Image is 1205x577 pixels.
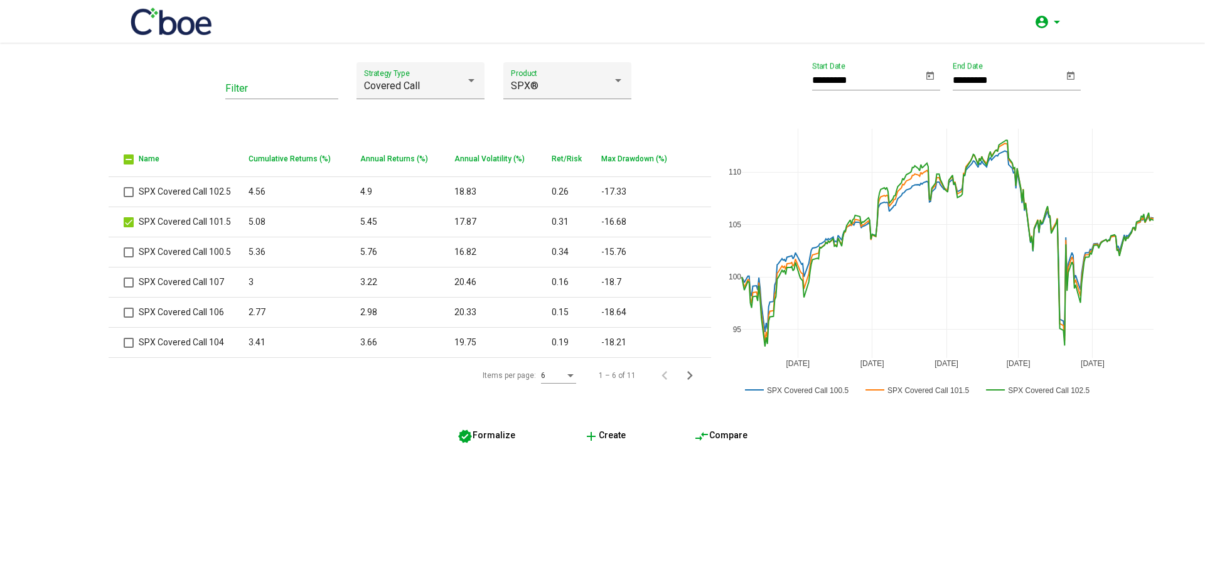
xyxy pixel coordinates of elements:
button: Compare [684,424,758,446]
button: Previous page [656,363,681,388]
td: 3.66 [360,328,454,358]
div: Cumulative Returns (%) [249,153,331,164]
td: SPX Covered Call 106 [139,298,249,328]
td: 0.26 [552,177,601,207]
td: 3 [249,267,360,298]
td: 4.56 [249,177,360,207]
td: 5.76 [360,237,454,267]
button: Create [574,424,636,446]
div: Max Drawdown (%) [601,153,696,164]
td: 3.22 [360,267,454,298]
button: Open calendar [1066,68,1081,84]
td: SPX Covered Call 100.5 [139,237,249,267]
td: 0.31 [552,207,601,237]
td: -18.21 [601,328,711,358]
td: 0.15 [552,298,601,328]
button: Next page [681,363,706,388]
td: 5.08 [249,207,360,237]
td: -18.64 [601,298,711,328]
div: Annual Volatility (%) [454,153,552,164]
div: Max Drawdown (%) [601,153,667,164]
td: 5.36 [249,237,360,267]
span: Formalize [458,430,515,440]
td: 20.46 [454,267,552,298]
td: -17.33 [601,177,711,207]
td: -18.7 [601,267,711,298]
span: SPX® [511,80,538,92]
td: 3.41 [249,328,360,358]
span: Compare [694,430,747,440]
td: 18.83 [454,177,552,207]
div: Ret/Risk [552,153,601,164]
td: SPX Covered Call 107 [139,267,249,298]
mat-icon: verified [458,429,473,444]
mat-select: Items per page: [541,372,576,380]
td: 20.33 [454,298,552,328]
div: Annual Volatility (%) [454,153,525,164]
td: 0.34 [552,237,601,267]
span: Create [584,430,626,440]
td: 2.77 [249,298,360,328]
td: 0.16 [552,267,601,298]
td: 4.9 [360,177,454,207]
div: Annual Returns (%) [360,153,454,164]
div: Name [139,153,249,164]
div: Name [139,153,159,164]
div: Items per page: [483,370,536,381]
div: Annual Returns (%) [360,153,428,164]
button: Open calendar [925,68,940,84]
mat-icon: compare_arrows [694,429,709,444]
button: Formalize [447,424,525,446]
td: SPX Covered Call 102.5 [139,177,249,207]
td: -15.76 [601,237,711,267]
td: -16.68 [601,207,711,237]
td: 2.98 [360,298,454,328]
img: 1200px-Cboe_Global_Markets_Logo.svg.png [131,8,212,35]
td: 0.19 [552,328,601,358]
span: Covered Call [364,80,420,92]
td: SPX Covered Call 101.5 [139,207,249,237]
td: 17.87 [454,207,552,237]
td: 5.45 [360,207,454,237]
span: 6 [541,371,545,380]
td: SPX Covered Call 104 [139,328,249,358]
mat-icon: add [584,429,599,444]
mat-icon: arrow_drop_down [1049,14,1064,30]
div: Ret/Risk [552,153,582,164]
td: 16.82 [454,237,552,267]
div: 1 – 6 of 11 [599,370,636,381]
td: 19.75 [454,328,552,358]
mat-icon: account_circle [1034,14,1049,30]
div: Cumulative Returns (%) [249,153,360,164]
